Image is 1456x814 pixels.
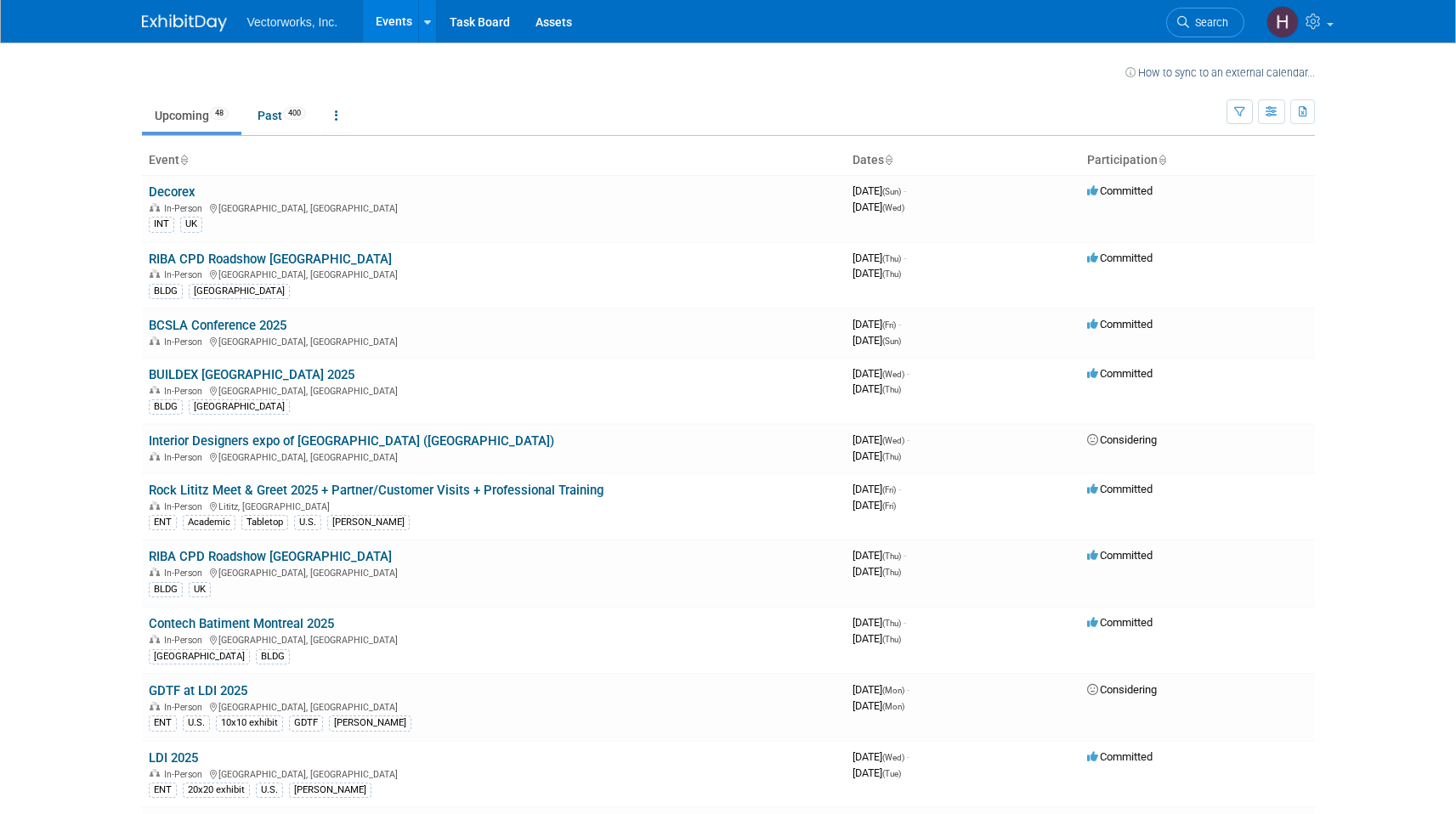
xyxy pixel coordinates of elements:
span: In-Person [164,269,207,280]
div: U.S. [183,715,210,731]
span: (Tue) [882,769,901,778]
span: (Thu) [882,619,901,628]
span: [DATE] [853,683,909,696]
span: (Wed) [882,436,904,445]
span: (Wed) [882,370,904,379]
span: [DATE] [853,750,909,763]
span: (Mon) [882,702,904,711]
img: In-Person Event [150,386,160,394]
span: Considering [1087,433,1157,446]
span: (Thu) [882,269,901,279]
span: - [907,367,909,380]
span: Committed [1087,483,1153,495]
span: [DATE] [853,632,901,645]
a: Rock Lititz Meet & Greet 2025 + Partner/Customer Visits + Professional Training [149,483,603,498]
a: Interior Designers expo of [GEOGRAPHIC_DATA] ([GEOGRAPHIC_DATA]) [149,433,554,449]
div: [GEOGRAPHIC_DATA] [189,284,290,299]
span: In-Person [164,702,207,713]
span: (Wed) [882,203,904,212]
span: In-Person [164,501,207,512]
span: (Fri) [882,485,896,495]
span: Committed [1087,252,1153,264]
span: (Thu) [882,254,901,263]
a: RIBA CPD Roadshow [GEOGRAPHIC_DATA] [149,252,392,267]
a: Sort by Start Date [884,153,892,167]
a: Decorex [149,184,195,200]
span: [DATE] [853,449,901,462]
img: In-Person Event [150,702,160,710]
span: 400 [283,107,306,120]
div: INT [149,217,174,232]
span: [DATE] [853,499,896,512]
div: 10x10 exhibit [216,715,283,731]
div: ENT [149,715,177,731]
img: In-Person Event [150,635,160,643]
span: (Thu) [882,635,901,644]
span: - [904,252,906,264]
a: BCSLA Conference 2025 [149,318,286,333]
img: In-Person Event [150,336,160,345]
a: Past400 [245,99,319,132]
div: [GEOGRAPHIC_DATA], [GEOGRAPHIC_DATA] [149,766,839,780]
span: Considering [1087,683,1157,696]
img: In-Person Event [150,269,160,278]
div: UK [189,582,211,597]
div: [GEOGRAPHIC_DATA], [GEOGRAPHIC_DATA] [149,383,839,397]
span: [DATE] [853,565,901,578]
div: [PERSON_NAME] [327,515,410,530]
span: Committed [1087,184,1153,197]
img: In-Person Event [150,568,160,576]
span: In-Person [164,203,207,214]
span: Vectorworks, Inc. [247,15,338,29]
a: Sort by Participation Type [1158,153,1166,167]
span: - [907,433,909,446]
div: BLDG [149,399,183,415]
span: In-Person [164,336,207,348]
span: In-Person [164,386,207,397]
a: Sort by Event Name [179,153,188,167]
th: Dates [846,146,1080,175]
div: [GEOGRAPHIC_DATA], [GEOGRAPHIC_DATA] [149,267,839,280]
span: In-Person [164,769,207,780]
span: [DATE] [853,382,901,395]
span: - [904,616,906,629]
span: [DATE] [853,766,901,779]
div: [PERSON_NAME] [289,783,371,798]
div: ENT [149,783,177,798]
span: (Thu) [882,568,901,577]
span: (Thu) [882,551,901,561]
span: - [907,750,909,763]
span: [DATE] [853,267,901,280]
a: RIBA CPD Roadshow [GEOGRAPHIC_DATA] [149,549,392,564]
span: In-Person [164,635,207,646]
div: [GEOGRAPHIC_DATA], [GEOGRAPHIC_DATA] [149,201,839,214]
a: LDI 2025 [149,750,198,766]
img: In-Person Event [150,769,160,777]
span: [DATE] [853,699,904,712]
div: U.S. [256,783,283,798]
span: [DATE] [853,318,901,331]
span: Committed [1087,549,1153,562]
span: (Sun) [882,187,901,196]
span: - [898,483,901,495]
span: (Mon) [882,686,904,695]
span: - [904,549,906,562]
div: BLDG [256,649,290,664]
span: - [904,184,906,197]
a: GDTF at LDI 2025 [149,683,247,698]
div: [GEOGRAPHIC_DATA], [GEOGRAPHIC_DATA] [149,565,839,579]
div: [GEOGRAPHIC_DATA], [GEOGRAPHIC_DATA] [149,699,839,713]
span: Committed [1087,367,1153,380]
div: [GEOGRAPHIC_DATA], [GEOGRAPHIC_DATA] [149,632,839,646]
span: - [907,683,909,696]
span: (Wed) [882,753,904,762]
span: [DATE] [853,616,906,629]
span: - [898,318,901,331]
div: 20x20 exhibit [183,783,250,798]
span: [DATE] [853,483,901,495]
span: (Fri) [882,501,896,511]
a: BUILDEX [GEOGRAPHIC_DATA] 2025 [149,367,354,382]
span: Committed [1087,318,1153,331]
span: 48 [210,107,229,120]
img: In-Person Event [150,501,160,510]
